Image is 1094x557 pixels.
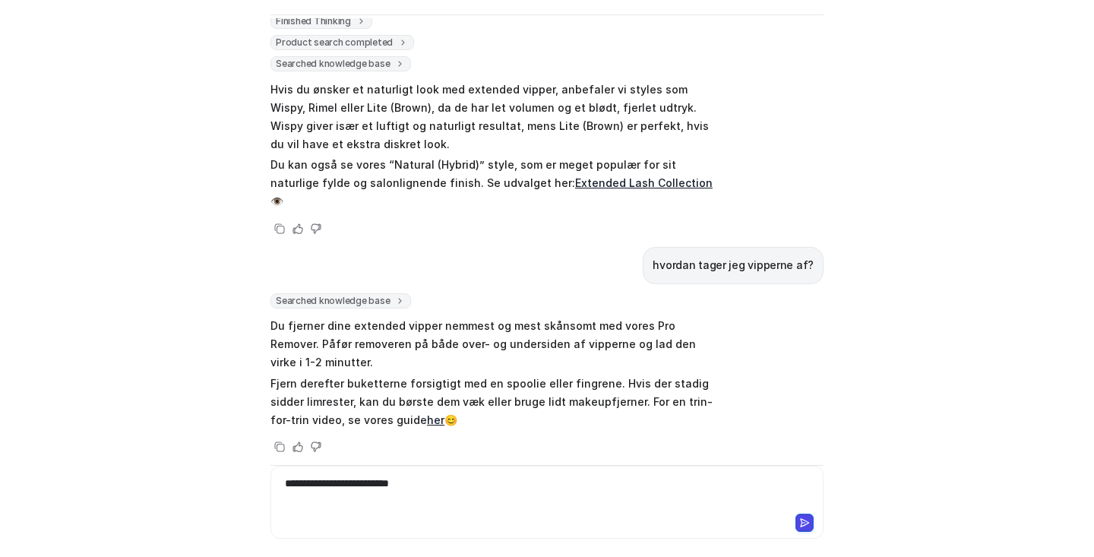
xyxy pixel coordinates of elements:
[270,81,715,153] p: Hvis du ønsker et naturligt look med extended vipper, anbefaler vi styles som Wispy, Rimel eller ...
[427,413,444,426] a: her
[270,293,411,309] span: Searched knowledge base
[270,375,715,429] p: Fjern derefter buketterne forsigtigt med en spoolie eller fingrene. Hvis der stadig sidder limres...
[270,14,372,29] span: Finished Thinking
[270,156,715,210] p: Du kan også se vores “Natural (Hybrid)” style, som er meget populær for sit naturlige fylde og sa...
[270,317,715,372] p: Du fjerner dine extended vipper nemmest og mest skånsomt med vores Pro Remover. Påfør removeren p...
[653,256,814,274] p: hvordan tager jeg vipperne af?
[270,56,411,71] span: Searched knowledge base
[270,35,414,50] span: Product search completed
[575,176,713,189] a: Extended Lash Collection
